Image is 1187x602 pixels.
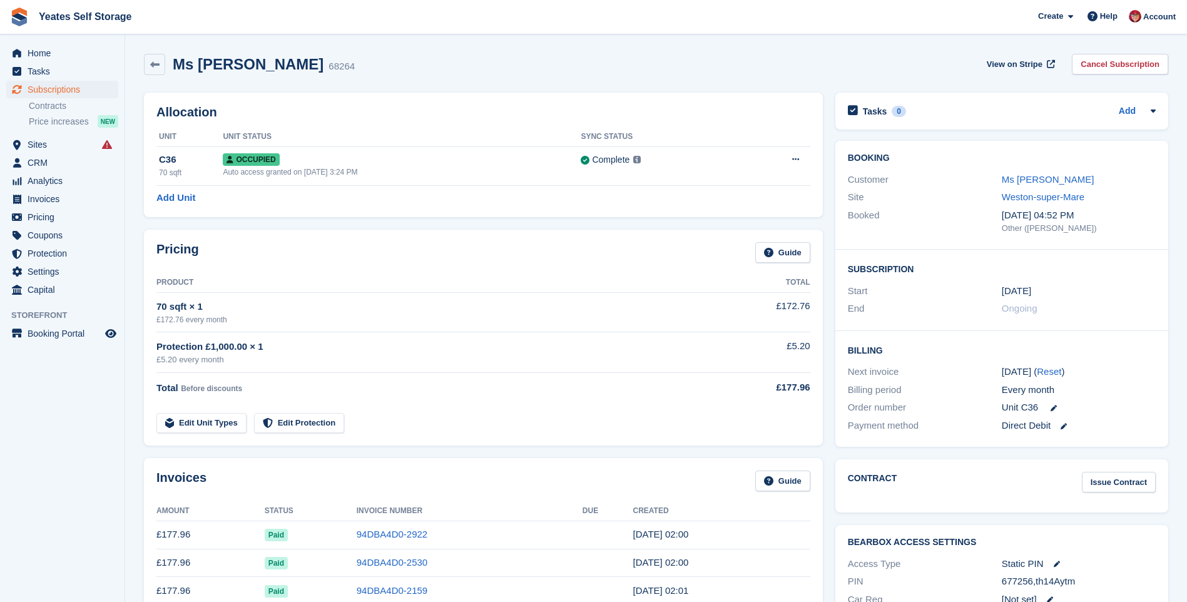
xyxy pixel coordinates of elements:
[848,153,1156,163] h2: Booking
[1100,10,1118,23] span: Help
[28,136,103,153] span: Sites
[98,115,118,128] div: NEW
[357,501,583,521] th: Invoice Number
[583,501,633,521] th: Due
[28,263,103,280] span: Settings
[1038,10,1063,23] span: Create
[987,58,1042,71] span: View on Stripe
[710,292,810,332] td: £172.76
[848,400,1002,415] div: Order number
[1002,383,1156,397] div: Every month
[848,365,1002,379] div: Next invoice
[156,242,199,263] h2: Pricing
[1002,208,1156,223] div: [DATE] 04:52 PM
[892,106,906,117] div: 0
[102,140,112,150] i: Smart entry sync failures have occurred
[156,354,710,366] div: £5.20 every month
[6,81,118,98] a: menu
[265,529,288,541] span: Paid
[1082,472,1156,492] a: Issue Contract
[28,281,103,298] span: Capital
[156,521,265,549] td: £177.96
[357,557,427,568] a: 94DBA4D0-2530
[357,585,427,596] a: 94DBA4D0-2159
[28,227,103,244] span: Coupons
[1072,54,1168,74] a: Cancel Subscription
[848,302,1002,316] div: End
[6,263,118,280] a: menu
[1002,419,1156,433] div: Direct Debit
[1037,366,1061,377] a: Reset
[156,471,206,491] h2: Invoices
[254,413,344,434] a: Edit Protection
[581,127,740,147] th: Sync Status
[1002,574,1156,589] div: 677256,th14Aytm
[156,501,265,521] th: Amount
[6,281,118,298] a: menu
[848,383,1002,397] div: Billing period
[265,501,357,521] th: Status
[633,529,689,539] time: 2025-09-14 01:00:44 UTC
[159,167,223,178] div: 70 sqft
[156,191,195,205] a: Add Unit
[29,116,89,128] span: Price increases
[848,208,1002,235] div: Booked
[223,153,279,166] span: Occupied
[6,245,118,262] a: menu
[755,471,810,491] a: Guide
[357,529,427,539] a: 94DBA4D0-2922
[848,344,1156,356] h2: Billing
[6,190,118,208] a: menu
[34,6,137,27] a: Yeates Self Storage
[11,309,125,322] span: Storefront
[28,154,103,171] span: CRM
[29,115,118,128] a: Price increases NEW
[863,106,887,117] h2: Tasks
[28,325,103,342] span: Booking Portal
[156,105,810,120] h2: Allocation
[28,81,103,98] span: Subscriptions
[156,127,223,147] th: Unit
[6,325,118,342] a: menu
[156,300,710,314] div: 70 sqft × 1
[848,190,1002,205] div: Site
[848,284,1002,298] div: Start
[1002,284,1031,298] time: 2025-02-14 01:00:00 UTC
[848,419,1002,433] div: Payment method
[1002,174,1094,185] a: Ms [PERSON_NAME]
[848,538,1156,548] h2: BearBox Access Settings
[6,172,118,190] a: menu
[6,154,118,171] a: menu
[1002,365,1156,379] div: [DATE] ( )
[181,384,242,393] span: Before discounts
[28,190,103,208] span: Invoices
[28,172,103,190] span: Analytics
[6,208,118,226] a: menu
[156,314,710,325] div: £172.76 every month
[156,382,178,393] span: Total
[1002,557,1156,571] div: Static PIN
[223,127,581,147] th: Unit Status
[28,208,103,226] span: Pricing
[28,63,103,80] span: Tasks
[10,8,29,26] img: stora-icon-8386f47178a22dfd0bd8f6a31ec36ba5ce8667c1dd55bd0f319d3a0aa187defe.svg
[156,340,710,354] div: Protection £1,000.00 × 1
[1119,105,1136,119] a: Add
[710,380,810,395] div: £177.96
[173,56,323,73] h2: Ms [PERSON_NAME]
[223,166,581,178] div: Auto access granted on [DATE] 3:24 PM
[633,557,689,568] time: 2025-08-14 01:00:48 UTC
[633,585,689,596] time: 2025-07-14 01:01:02 UTC
[848,472,897,492] h2: Contract
[159,153,223,167] div: C36
[848,173,1002,187] div: Customer
[103,326,118,341] a: Preview store
[6,227,118,244] a: menu
[633,501,810,521] th: Created
[1002,222,1156,235] div: Other ([PERSON_NAME])
[1002,400,1038,415] span: Unit C36
[710,332,810,373] td: £5.20
[28,44,103,62] span: Home
[848,557,1002,571] div: Access Type
[265,585,288,598] span: Paid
